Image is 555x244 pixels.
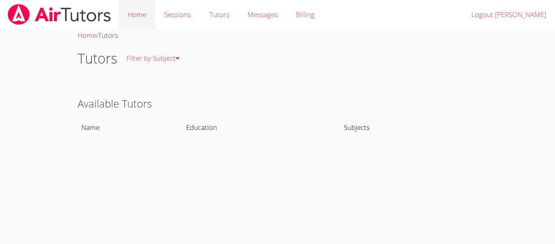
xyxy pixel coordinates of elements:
th: Name [78,118,182,137]
th: Education [183,118,340,137]
a: Filter by Subject [117,44,189,73]
div: › [78,30,477,42]
h1: Tutors [78,48,117,69]
th: Subjects [340,118,477,137]
img: airtutors_banner-c4298cdbf04f3fff15de1276eac7730deb9818008684d7c2e4769d2f7ddbe033.png [7,4,112,25]
a: Home [78,31,96,40]
span: Tutors [98,31,118,40]
span: Messages [247,10,278,19]
h2: Available Tutors [78,96,477,111]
